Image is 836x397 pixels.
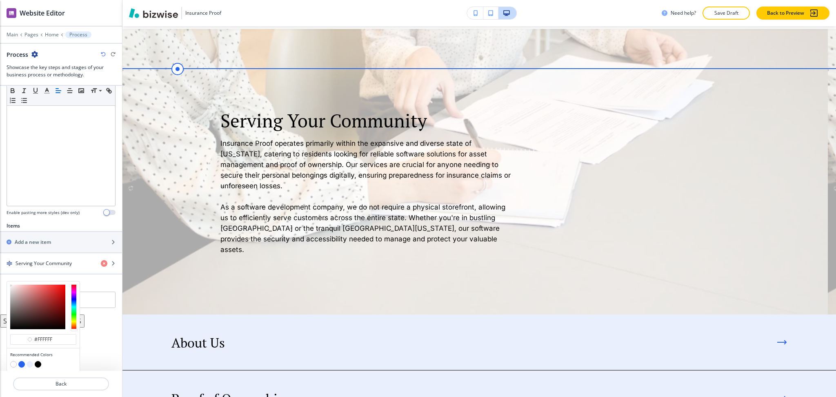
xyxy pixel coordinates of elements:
button: Home [45,32,59,38]
button: Pages [24,32,38,38]
p: Insurance Proof operates primarily within the expansive and diverse state of [US_STATE], catering... [220,138,514,191]
button: Back to Preview [756,7,829,20]
button: Save Draft [703,7,750,20]
h2: Website Editor [20,8,65,18]
p: Serving Your Community [220,110,514,132]
img: editor icon [7,8,16,18]
h3: Showcase the key steps and stages of your business process or methodology. [7,64,116,78]
p: About Us [171,335,225,350]
p: Back [14,380,108,388]
p: Back to Preview [767,9,804,17]
h2: Add a new item [15,239,51,246]
button: Insurance Proof [129,7,221,19]
img: Drag [7,261,12,266]
img: Bizwise Logo [129,8,178,18]
p: As a software development company, we do not require a physical storefront, allowing us to effici... [220,202,514,255]
button: Process [65,31,91,38]
p: Save Draft [713,9,739,17]
button: Main [7,32,18,38]
h2: Process [7,50,28,59]
button: Back [13,377,109,390]
h4: Recommended Colors [10,352,76,358]
h2: Items [7,222,20,230]
img: df98d107cfdd04b1d3d359a78c518ced.webp [122,29,828,314]
h4: Serving Your Community [16,260,72,267]
p: Process [69,32,87,38]
h2: Any Color (dev only, be careful!) [7,281,80,288]
h4: Enable pasting more styles (dev only) [7,210,80,216]
h3: Need help? [671,9,696,17]
h3: Insurance Proof [185,9,221,17]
